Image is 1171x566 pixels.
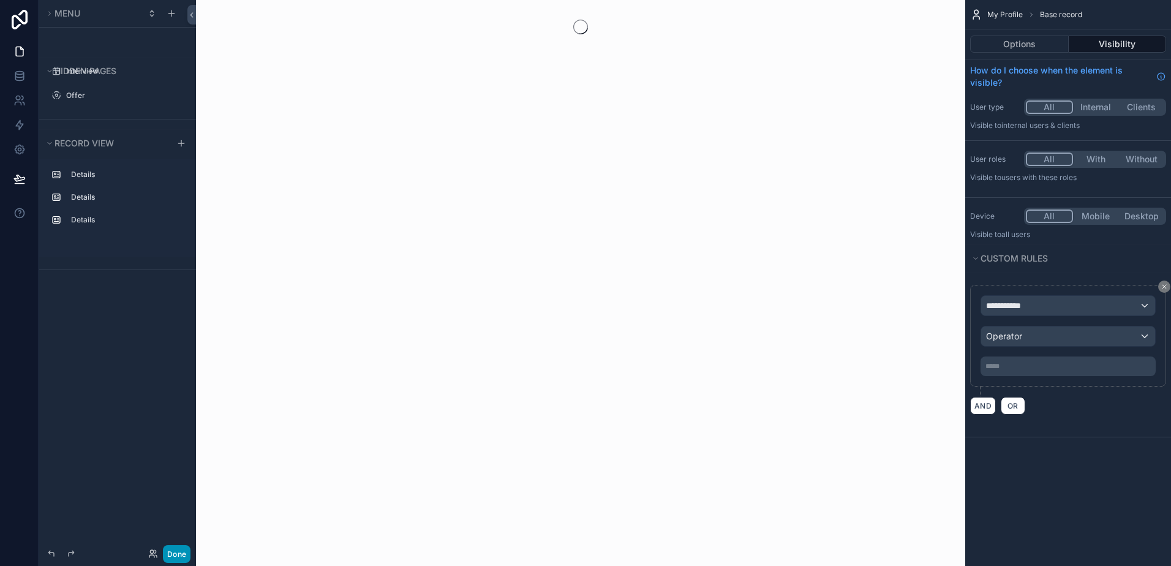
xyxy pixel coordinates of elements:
[71,192,179,202] label: Details
[44,135,169,152] button: Record view
[1026,209,1073,223] button: All
[970,102,1019,112] label: User type
[1001,397,1025,415] button: OR
[1073,209,1119,223] button: Mobile
[1005,401,1021,410] span: OR
[163,545,190,563] button: Done
[1118,153,1164,166] button: Without
[44,62,184,80] button: Hidden pages
[1073,100,1119,114] button: Internal
[970,36,1069,53] button: Options
[981,253,1048,263] span: Custom rules
[1001,230,1030,239] span: all users
[39,159,196,242] div: scrollable content
[1001,121,1080,130] span: Internal users & clients
[970,64,1151,89] span: How do I choose when the element is visible?
[44,5,140,22] button: Menu
[71,215,179,225] label: Details
[1118,209,1164,223] button: Desktop
[987,10,1023,20] span: My Profile
[970,64,1166,89] a: How do I choose when the element is visible?
[970,230,1166,240] p: Visible to
[1118,100,1164,114] button: Clients
[1069,36,1167,53] button: Visibility
[66,91,181,100] label: Offer
[66,66,181,76] label: Interview
[71,170,179,179] label: Details
[970,173,1166,183] p: Visible to
[970,121,1166,130] p: Visible to
[970,397,996,415] button: AND
[970,250,1159,267] button: Custom rules
[55,138,114,148] span: Record view
[970,154,1019,164] label: User roles
[1001,173,1077,182] span: Users with these roles
[1026,100,1073,114] button: All
[1040,10,1082,20] span: Base record
[981,326,1156,347] button: Operator
[1073,153,1119,166] button: With
[55,8,80,18] span: Menu
[986,331,1022,341] span: Operator
[970,211,1019,221] label: Device
[1026,153,1073,166] button: All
